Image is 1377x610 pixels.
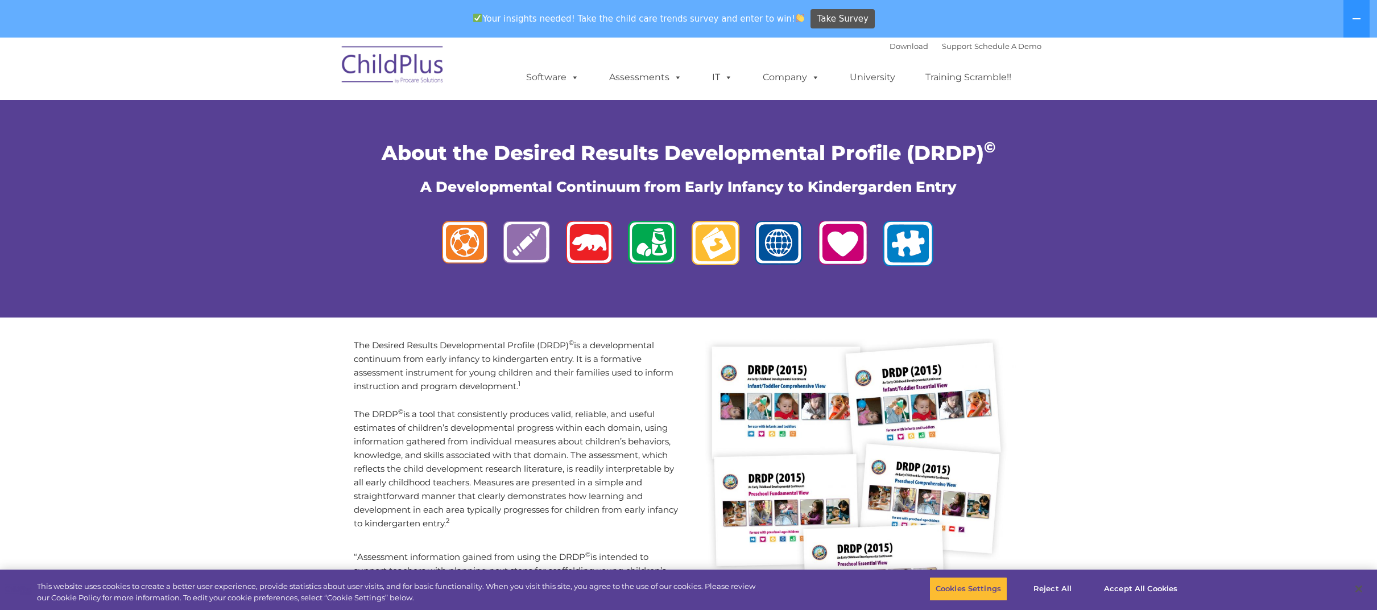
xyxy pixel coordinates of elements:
a: Software [515,66,590,89]
a: Support [942,42,972,51]
p: The Desired Results Developmental Profile (DRDP) is a developmental continuum from early infancy ... [354,339,680,393]
a: Schedule A Demo [974,42,1041,51]
p: The DRDP is a tool that consistently produces valid, reliable, and useful estimates of children’s... [354,407,680,530]
sup: © [569,339,574,347]
img: 👏 [796,14,804,22]
span: Take Survey [817,9,869,29]
span: Your insights needed! Take the child care trends survey and enter to win! [469,7,809,30]
span: About the Desired Results Developmental Profile (DRDP) [382,141,995,165]
a: Company [751,66,831,89]
span: A Developmental Continuum from Early Infancy to Kindergarden Entry [420,178,957,195]
a: Take Survey [811,9,875,29]
button: Accept All Cookies [1098,577,1184,601]
button: Reject All [1017,577,1088,601]
a: University [838,66,907,89]
button: Close [1346,576,1371,601]
sup: 1 [518,380,520,388]
img: ChildPlus by Procare Solutions [336,38,450,95]
sup: © [984,138,995,156]
a: Training Scramble!! [914,66,1023,89]
img: ✅ [473,14,482,22]
img: logos [433,214,945,278]
a: Assessments [598,66,693,89]
a: IT [701,66,744,89]
sup: © [398,407,403,415]
div: This website uses cookies to create a better user experience, provide statistics about user visit... [37,581,758,603]
button: Cookies Settings [929,577,1007,601]
font: | [890,42,1041,51]
sup: 2 [446,517,449,525]
a: Download [890,42,928,51]
sup: © [585,550,590,558]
